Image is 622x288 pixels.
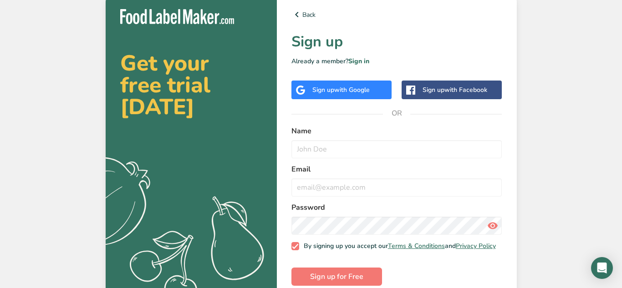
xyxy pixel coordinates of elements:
span: By signing up you accept our and [299,242,496,250]
label: Password [291,202,502,213]
input: John Doe [291,140,502,158]
div: Sign up [312,85,370,95]
span: OR [383,100,410,127]
a: Sign in [348,57,369,66]
span: with Facebook [444,86,487,94]
button: Sign up for Free [291,268,382,286]
div: Sign up [423,85,487,95]
a: Privacy Policy [456,242,496,250]
div: Open Intercom Messenger [591,257,613,279]
a: Back [291,9,502,20]
h2: Get your free trial [DATE] [120,52,262,118]
h1: Sign up [291,31,502,53]
p: Already a member? [291,56,502,66]
label: Name [291,126,502,136]
img: Food Label Maker [120,9,234,24]
span: with Google [334,86,370,94]
label: Email [291,164,502,175]
span: Sign up for Free [310,271,363,282]
a: Terms & Conditions [388,242,445,250]
input: email@example.com [291,178,502,197]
